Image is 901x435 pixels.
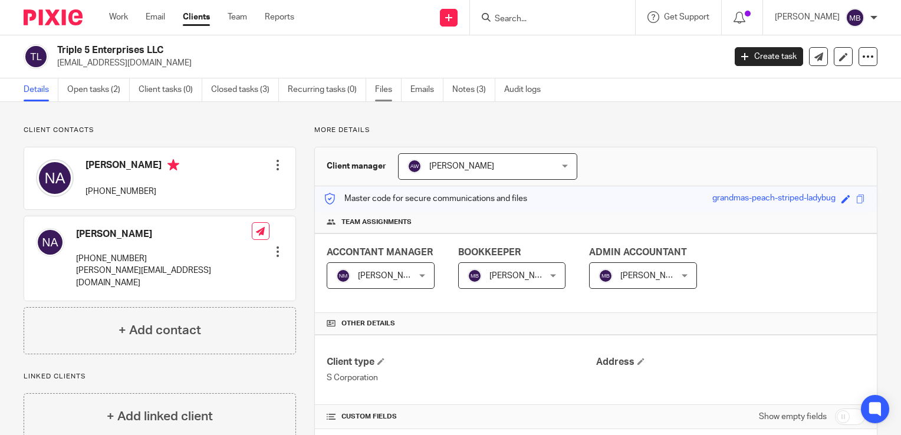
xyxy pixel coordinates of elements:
i: Primary [167,159,179,171]
h4: Client type [327,356,596,368]
p: [PERSON_NAME][EMAIL_ADDRESS][DOMAIN_NAME] [76,265,252,289]
a: Team [228,11,247,23]
span: Get Support [664,13,709,21]
h4: + Add contact [119,321,201,340]
img: svg%3E [24,44,48,69]
h4: [PERSON_NAME] [76,228,252,240]
p: Master code for secure communications and files [324,193,527,205]
span: [PERSON_NAME] [358,272,423,280]
a: Audit logs [504,78,550,101]
a: Client tasks (0) [139,78,202,101]
img: svg%3E [468,269,482,283]
span: BOOKKEEPER [458,248,521,257]
input: Search [494,14,600,25]
a: Notes (3) [452,78,495,101]
p: [EMAIL_ADDRESS][DOMAIN_NAME] [57,57,717,69]
span: [PERSON_NAME] [489,272,554,280]
h4: [PERSON_NAME] [86,159,179,174]
img: svg%3E [846,8,864,27]
p: Client contacts [24,126,296,135]
h3: Client manager [327,160,386,172]
img: svg%3E [336,269,350,283]
a: Details [24,78,58,101]
h2: Triple 5 Enterprises LLC [57,44,585,57]
p: S Corporation [327,372,596,384]
img: svg%3E [599,269,613,283]
p: [PERSON_NAME] [775,11,840,23]
h4: CUSTOM FIELDS [327,412,596,421]
span: [PERSON_NAME] [429,162,494,170]
a: Recurring tasks (0) [288,78,366,101]
img: svg%3E [36,159,74,197]
h4: + Add linked client [107,407,213,426]
span: Team assignments [341,218,412,227]
span: ADMIN ACCOUNTANT [589,248,687,257]
a: Reports [265,11,294,23]
a: Clients [183,11,210,23]
a: Files [375,78,402,101]
span: [PERSON_NAME] [620,272,685,280]
a: Email [146,11,165,23]
img: svg%3E [36,228,64,256]
p: [PHONE_NUMBER] [86,186,179,197]
a: Create task [735,47,803,66]
span: ACCONTANT MANAGER [327,248,433,257]
p: [PHONE_NUMBER] [76,253,252,265]
p: More details [314,126,877,135]
h4: Address [596,356,865,368]
a: Closed tasks (3) [211,78,279,101]
p: Linked clients [24,372,296,381]
div: grandmas-peach-striped-ladybug [712,192,836,206]
span: Other details [341,319,395,328]
label: Show empty fields [759,411,827,423]
a: Work [109,11,128,23]
img: Pixie [24,9,83,25]
a: Emails [410,78,443,101]
img: svg%3E [407,159,422,173]
a: Open tasks (2) [67,78,130,101]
